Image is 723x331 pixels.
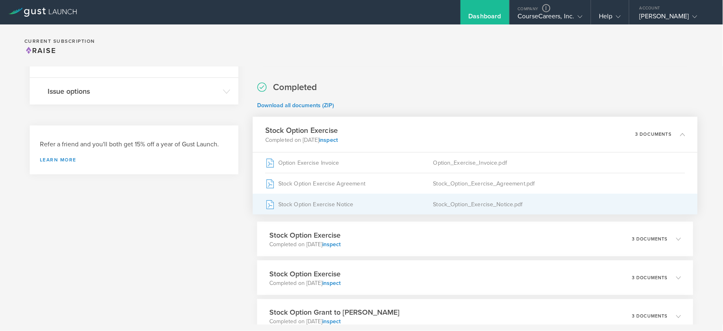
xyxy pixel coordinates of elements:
h3: Stock Option Exercise [265,125,338,136]
h2: Completed [273,82,317,93]
div: Stock Option Exercise Notice [265,194,433,214]
a: Learn more [40,157,228,162]
p: Completed on [DATE] [269,318,400,326]
div: Option Exercise Invoice [265,152,433,173]
div: Stock_Option_Exercise_Notice.pdf [433,194,685,214]
a: inspect [322,280,341,287]
div: [PERSON_NAME] [640,12,709,24]
p: Completed on [DATE] [269,241,341,249]
p: 3 documents [636,132,672,137]
p: Completed on [DATE] [269,279,341,287]
p: 3 documents [632,237,668,241]
h3: Stock Option Exercise [269,269,341,279]
p: Completed on [DATE] [265,136,338,144]
h3: Stock Option Exercise [269,230,341,241]
a: inspect [319,136,338,143]
div: Dashboard [469,12,501,24]
a: Download all documents (ZIP) [257,102,334,109]
a: inspect [322,318,341,325]
div: Stock_Option_Exercise_Agreement.pdf [433,173,685,194]
h3: Refer a friend and you'll both get 15% off a year of Gust Launch. [40,140,228,149]
div: Stock Option Exercise Agreement [265,173,433,194]
p: 3 documents [632,314,668,319]
div: Help [599,12,621,24]
div: Option_Exercise_Invoice.pdf [433,152,685,173]
p: 3 documents [632,276,668,280]
h3: Stock Option Grant to [PERSON_NAME] [269,307,400,318]
span: Raise [24,46,56,55]
h3: Issue options [48,86,219,97]
a: inspect [322,241,341,248]
iframe: Chat Widget [682,292,723,331]
div: CourseCareers, Inc. [518,12,583,24]
h2: Current Subscription [24,39,95,44]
